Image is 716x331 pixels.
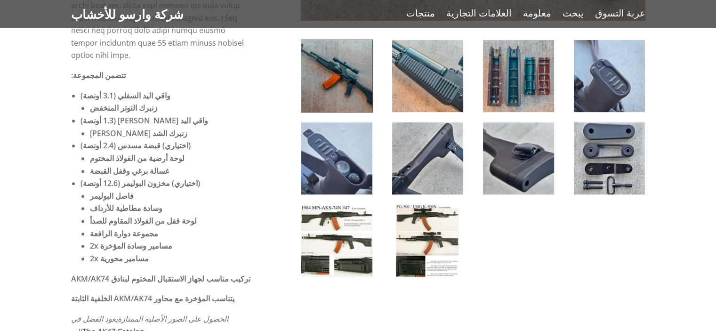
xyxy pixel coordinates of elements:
font: واقي اليد [PERSON_NAME] (1.3 أونصة) [80,115,208,126]
font: 2x مسامير محورية [90,253,149,264]
a: عربة التسوق [595,7,645,19]
a: العلامات التجارية [446,7,512,19]
img: أثاث نموذجي لبندقية AK-74 الألمانية الشرقية [574,40,645,112]
font: غسالة برغي وقفل القبضة [90,166,169,176]
a: منتجات [406,7,435,19]
img: أثاث نموذجي لبندقية AK-74 الألمانية الشرقية [392,40,463,112]
font: واقي اليد السفلي (3.1 أونصة) [80,90,170,101]
img: أثاث نموذجي لبندقية AK-74 الألمانية الشرقية [301,40,372,112]
font: وسادة مطاطية للأرداف [90,203,162,213]
font: تتضمن المجموعة: [71,70,126,81]
font: لوحة أرضية من الفولاذ المختوم [90,153,185,163]
font: (اختياري) مخزون البوليمر (12.6 أونصة) [80,178,200,188]
img: أثاث نموذجي لبندقية AK-74 الألمانية الشرقية [483,122,554,194]
img: أثاث نموذجي لبندقية AK-74 الألمانية الشرقية [392,205,463,277]
a: معلومة [523,7,551,19]
font: تركيب مناسب لجهاز الاستقبال المختوم لبنادق AKM/AK74 [71,274,250,284]
font: شركة وارسو للأخشاب [71,6,184,23]
img: أثاث نموذجي لبندقية AK-74 الألمانية الشرقية [301,122,372,194]
font: 2x مسامير وسادة المؤخرة [90,241,172,251]
a: يبحث [563,7,584,19]
font: لوحة قفل من الفولاذ المقاوم للصدأ [90,216,197,226]
font: (اختياري) قبضة مسدس (2.4 أونصة) [80,140,191,151]
img: أثاث نموذجي لبندقية AK-74 الألمانية الشرقية [483,40,554,112]
font: يتناسب المؤخرة مع محاور AKM/AK74 الخلفية الثابتة [71,293,234,304]
font: زنبرك التوتر المنخفض [90,103,157,113]
font: مجموعة دوارة الرافعة [90,228,158,239]
font: زنبرك الشد [PERSON_NAME] [90,128,187,138]
img: أثاث نموذجي لبندقية AK-74 الألمانية الشرقية [392,122,463,194]
font: فاصل البوليمر [90,191,134,201]
img: أثاث نموذجي لبندقية AK-74 الألمانية الشرقية [301,205,372,277]
font: يعود الفضل في [71,314,118,324]
img: أثاث نموذجي لبندقية AK-74 الألمانية الشرقية [574,122,645,194]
